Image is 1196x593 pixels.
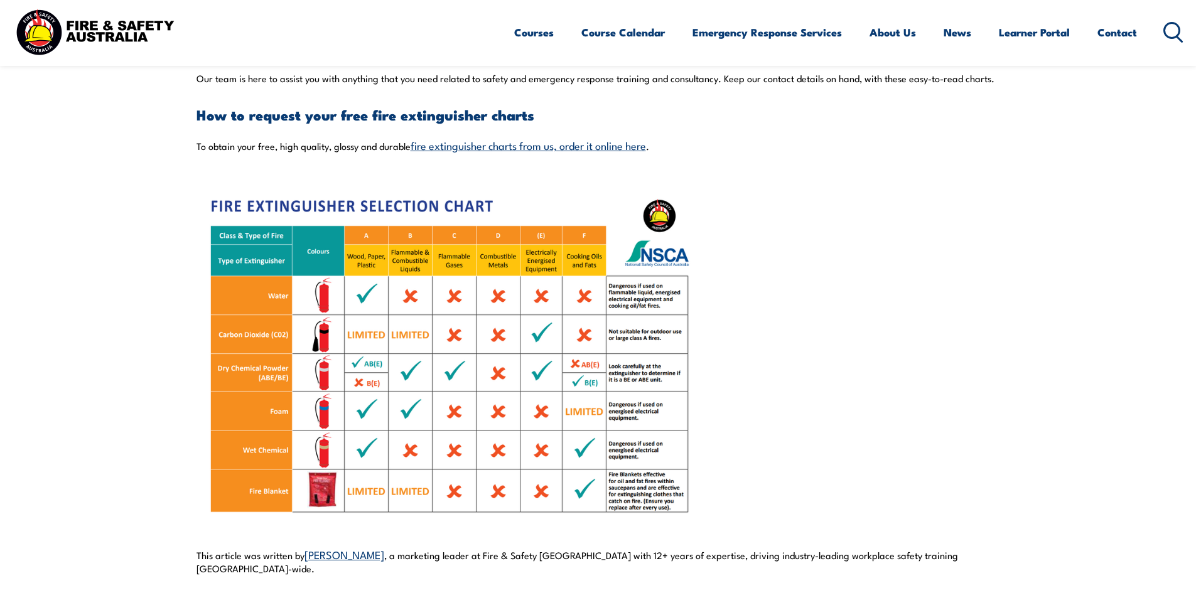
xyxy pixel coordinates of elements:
[999,16,1070,49] a: Learner Portal
[197,72,1000,85] p: Our team is here to assist you with anything that you need related to safety and emergency respon...
[197,168,1000,574] p: This article was written by , a marketing leader at Fire & Safety [GEOGRAPHIC_DATA] with 12+ year...
[944,16,971,49] a: News
[197,107,1000,122] h3: How to request your free fire extinguisher charts
[870,16,916,49] a: About Us
[411,137,646,152] a: fire extinguisher charts from us, order it online here
[304,547,384,562] a: [PERSON_NAME]
[197,168,699,545] img: Request Your Free Fire Extinguisher Charts
[692,16,842,49] a: Emergency Response Services
[197,138,1000,152] p: To obtain your free, high quality, glossy and durable .
[581,16,665,49] a: Course Calendar
[1097,16,1137,49] a: Contact
[514,16,554,49] a: Courses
